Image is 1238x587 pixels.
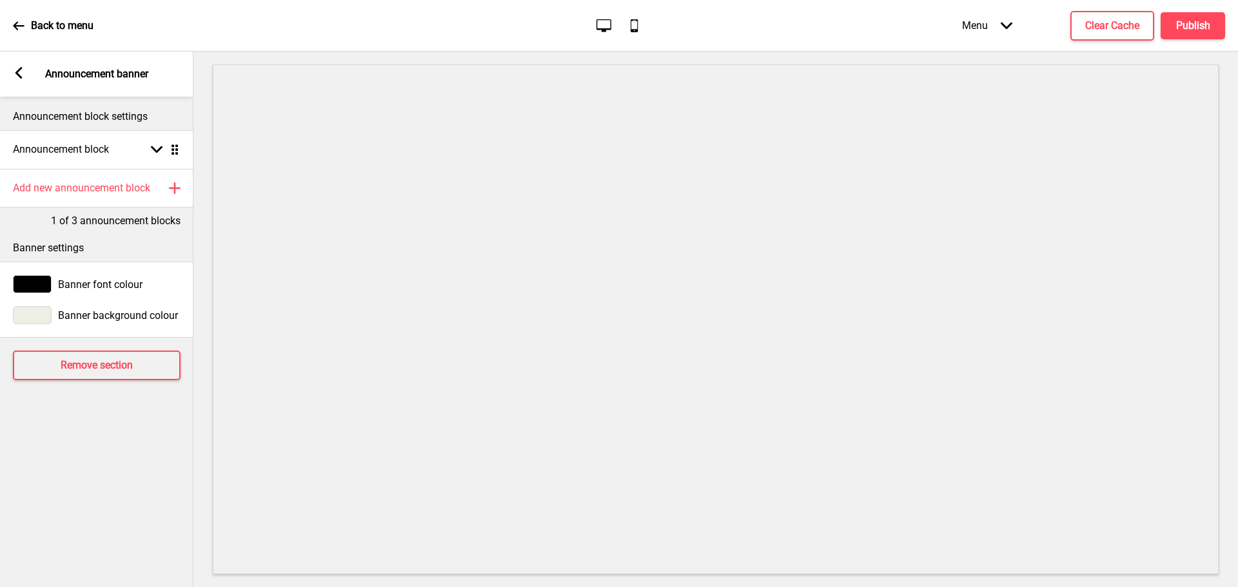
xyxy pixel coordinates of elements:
button: Publish [1161,12,1225,39]
span: Banner font colour [58,278,142,291]
div: Banner font colour [13,275,181,293]
p: 1 of 3 announcement blocks [51,214,181,228]
span: Banner background colour [58,309,178,322]
p: Announcement block settings [13,110,181,124]
h4: Add new announcement block [13,181,150,195]
h4: Announcement block [13,142,109,157]
h4: Clear Cache [1085,19,1139,33]
p: Back to menu [31,19,93,33]
h4: Remove section [61,358,133,372]
a: Back to menu [13,8,93,43]
p: Announcement banner [45,67,148,81]
div: Menu [949,6,1025,44]
button: Remove section [13,351,181,380]
div: Banner background colour [13,306,181,324]
p: Banner settings [13,241,181,255]
button: Clear Cache [1070,11,1154,41]
h4: Publish [1176,19,1210,33]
